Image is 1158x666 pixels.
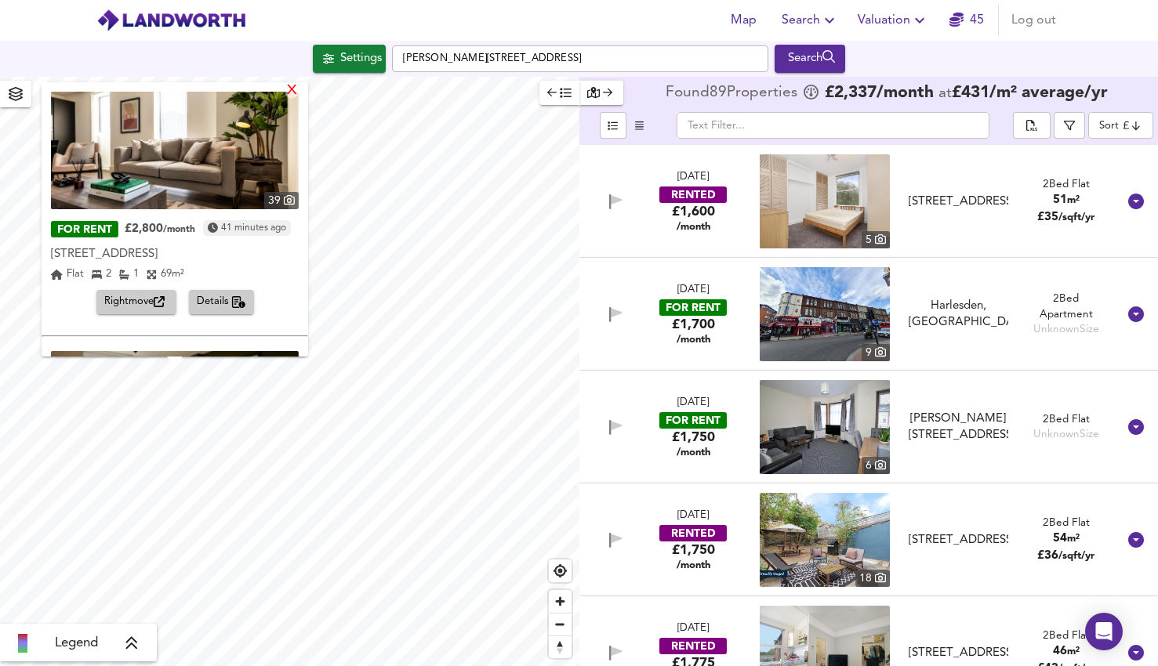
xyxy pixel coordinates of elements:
span: Reset bearing to north [549,636,572,658]
span: Log out [1011,9,1056,31]
div: 5 [862,231,890,248]
span: £ 36 [1037,550,1094,562]
a: 45 [949,9,984,31]
span: 69 [161,269,172,279]
input: Enter a location... [392,45,768,72]
img: property thumbnail [51,92,299,209]
div: X [285,84,299,99]
div: 9 [862,344,890,361]
div: RENTED [659,638,727,654]
button: Zoom out [549,613,572,635]
img: logo [96,9,246,32]
div: Harlesden, [GEOGRAPHIC_DATA] [909,298,1008,331]
div: Search [779,49,842,69]
svg: Show Details [1127,530,1145,549]
div: RENTED [659,186,727,203]
div: Chamberlayne Road, Kensal Rise, London, NW10 3NS [902,645,1015,661]
button: Search [775,45,846,73]
img: property thumbnail [760,493,890,587]
button: Search [775,5,845,36]
img: property thumbnail [760,267,890,361]
span: Map [725,9,763,31]
div: 6 [862,457,890,474]
div: Gowan Road, London, NW10 2SH [902,411,1015,444]
img: property thumbnail [760,380,890,474]
div: 39 [264,192,299,209]
svg: Show Details [1127,418,1145,436]
span: m² [1067,534,1080,544]
div: [DATE] [677,396,709,411]
span: /month [677,221,710,233]
span: Search [782,9,839,31]
div: 2 Bed Flat [1037,516,1094,530]
div: 18 [855,570,890,587]
button: Find my location [549,559,572,582]
div: £2,800 [125,222,195,237]
div: 1 [119,266,139,282]
span: 51 [1053,194,1067,206]
div: Unknown Size [1033,322,1099,337]
time: Friday, August 15, 2025 at 12:25:40 PM [221,220,286,236]
span: /month [163,225,195,234]
div: FOR RENT [659,299,727,316]
div: FOR RENT [51,222,118,238]
span: /month [677,447,710,459]
div: Found 89 Propert ies [666,85,801,101]
span: /sqft/yr [1058,212,1094,223]
div: [STREET_ADDRESS] [909,645,1008,661]
div: RENTED [659,525,727,541]
div: 2 Bed Flat [1037,177,1094,192]
button: Log out [1005,5,1062,36]
span: at [938,86,952,101]
button: Rightmove [96,290,176,314]
div: £1,750 [672,429,715,458]
span: /month [677,334,710,346]
span: £ 35 [1037,212,1094,223]
div: [DATE] [677,509,709,523]
img: property thumbnail [51,351,299,469]
button: Reset bearing to north [549,635,572,658]
a: property thumbnail 39 [51,92,299,209]
svg: Show Details [1127,192,1145,211]
span: 54 [1053,533,1067,545]
button: Zoom in [549,590,572,613]
div: split button [1013,112,1051,139]
div: [PERSON_NAME][STREET_ADDRESS] [909,411,1008,444]
div: Sort [1099,118,1119,133]
div: 2 Bed Apartment [1026,291,1105,322]
div: [DATE] [677,170,709,185]
div: Flat [51,266,84,282]
span: £ 2,337 /month [825,85,934,101]
a: property thumbnail 18 [760,493,890,587]
div: Unknown Size [1033,427,1099,442]
button: Valuation [851,5,935,36]
button: Details [189,290,254,314]
div: FOR RENT [659,412,727,429]
div: Click to configure Search Settings [313,45,386,73]
a: property thumbnail 5 [760,154,890,248]
span: m² [172,269,184,279]
span: Zoom out [549,614,572,635]
div: Bathurst Gardens, Kensal Rise, London, NW10 5JJ [902,194,1015,210]
a: property thumbnail 38 [51,351,299,469]
span: Rightmove [104,293,169,311]
span: /sqft/yr [1058,551,1094,561]
div: 2 Bed Flat [1037,628,1094,643]
a: property thumbnail 9 [760,267,890,361]
div: Settings [340,49,382,69]
div: Run Your Search [775,45,846,73]
a: property thumbnail 6 [760,380,890,474]
div: [DATE] [677,621,709,636]
span: /month [677,559,710,572]
span: Valuation [858,9,929,31]
span: m² [1067,646,1080,657]
div: [STREET_ADDRESS] [909,194,1008,210]
span: Details [197,293,246,311]
img: property thumbnail [760,154,890,248]
div: £1,700 [672,316,715,346]
div: [DATE] [677,283,709,298]
button: Settings [313,45,386,73]
div: 2 Bed Flat [1033,412,1099,427]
